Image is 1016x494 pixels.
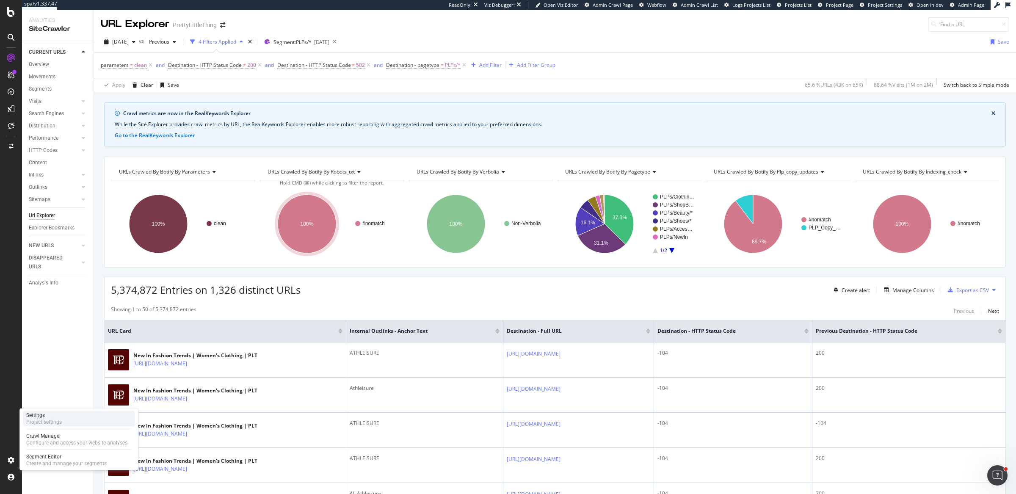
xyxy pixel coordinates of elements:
[220,22,225,28] div: arrow-right-arrow-left
[29,109,64,118] div: Search Engines
[29,60,49,69] div: Overview
[940,78,1009,92] button: Switch back to Simple mode
[280,179,384,186] span: Hold CMD (⌘) while clicking to filter the report.
[29,158,88,167] a: Content
[168,61,242,69] span: Destination - HTTP Status Code
[29,158,47,167] div: Content
[350,384,500,392] div: Athleisure
[816,349,1002,357] div: 200
[507,455,560,464] a: [URL][DOMAIN_NAME]
[657,327,791,335] span: Destination - HTTP Status Code
[660,226,693,232] text: PLPs/Acces…
[101,61,129,69] span: parameters
[350,327,483,335] span: Internal Outlinks - Anchor Text
[29,85,52,94] div: Segments
[989,108,997,119] button: close banner
[247,59,256,71] span: 200
[724,2,770,8] a: Logs Projects List
[29,146,58,155] div: HTTP Codes
[350,419,500,427] div: ATHLEISURE
[673,2,718,8] a: Admin Crawl List
[314,39,329,46] div: [DATE]
[954,306,974,316] button: Previous
[112,38,129,45] span: 2025 Sep. 26th
[660,234,688,240] text: PLPs/NewIn
[874,81,933,88] div: 88.64 % Visits ( 1M on 2M )
[29,224,88,232] a: Explorer Bookmarks
[111,187,255,261] svg: A chart.
[958,221,980,226] text: #nomatch
[29,183,47,192] div: Outlinks
[29,72,55,81] div: Movements
[101,78,125,92] button: Apply
[29,224,75,232] div: Explorer Bookmarks
[133,422,257,430] div: New In Fashion Trends | Women's Clothing | PLT
[660,210,693,216] text: PLPs/Beauty/*
[101,35,139,49] button: [DATE]
[29,134,58,143] div: Performance
[441,61,444,69] span: =
[818,2,853,8] a: Project Page
[855,187,999,261] div: A chart.
[156,61,165,69] button: and
[954,307,974,315] div: Previous
[112,81,125,88] div: Apply
[507,385,560,393] a: [URL][DOMAIN_NAME]
[809,217,831,223] text: #nomatch
[594,240,608,246] text: 31.1%
[111,283,301,297] span: 5,374,872 Entries on 1,326 distinct URLs
[29,254,72,271] div: DISAPPEARED URLS
[660,248,667,254] text: 1/2
[29,241,79,250] a: NEW URLS
[752,239,766,245] text: 89.7%
[868,2,902,8] span: Project Settings
[657,419,808,427] div: -104
[657,384,808,392] div: -104
[895,221,908,227] text: 100%
[117,165,248,179] h4: URLs Crawled By Botify By parameters
[23,411,135,426] a: SettingsProject settings
[816,327,985,335] span: Previous Destination - HTTP Status Code
[29,171,44,179] div: Inlinks
[133,465,187,473] a: [URL][DOMAIN_NAME]
[557,187,701,261] div: A chart.
[29,60,88,69] a: Overview
[29,72,88,81] a: Movements
[29,195,50,204] div: Sitemaps
[29,97,41,106] div: Visits
[660,218,691,224] text: PLPs/Shoes/*
[565,168,650,175] span: URLs Crawled By Botify By pagetype
[104,102,1006,146] div: info banner
[108,349,129,370] img: main image
[29,254,79,271] a: DISAPPEARED URLS
[585,2,633,8] a: Admin Crawl Page
[714,168,818,175] span: URLs Crawled By Botify By plp_copy_updates
[842,287,870,294] div: Create alert
[26,453,107,460] div: Segment Editor
[29,211,88,220] a: Url Explorer
[26,419,62,425] div: Project settings
[29,241,54,250] div: NEW URLS
[511,221,541,226] text: Non-Verbolia
[861,165,991,179] h4: URLs Crawled By Botify By indexing_check
[816,455,1002,462] div: 200
[261,35,329,49] button: Segment:PLPs/*[DATE]
[133,430,187,438] a: [URL][DOMAIN_NAME]
[507,350,560,358] a: [URL][DOMAIN_NAME]
[133,457,257,465] div: New In Fashion Trends | Women's Clothing | PLT
[409,187,553,261] svg: A chart.
[29,48,66,57] div: CURRENT URLS
[987,465,1008,486] iframe: Intercom live chat
[29,146,79,155] a: HTTP Codes
[168,81,179,88] div: Save
[860,2,902,8] a: Project Settings
[950,2,984,8] a: Admin Page
[187,35,246,49] button: 4 Filters Applied
[660,202,694,208] text: PLPs/ShopB…
[928,17,1009,32] input: Find a URL
[356,59,365,71] span: 502
[119,168,210,175] span: URLs Crawled By Botify By parameters
[108,327,336,335] span: URL Card
[115,132,195,139] button: Go to the RealKeywords Explorer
